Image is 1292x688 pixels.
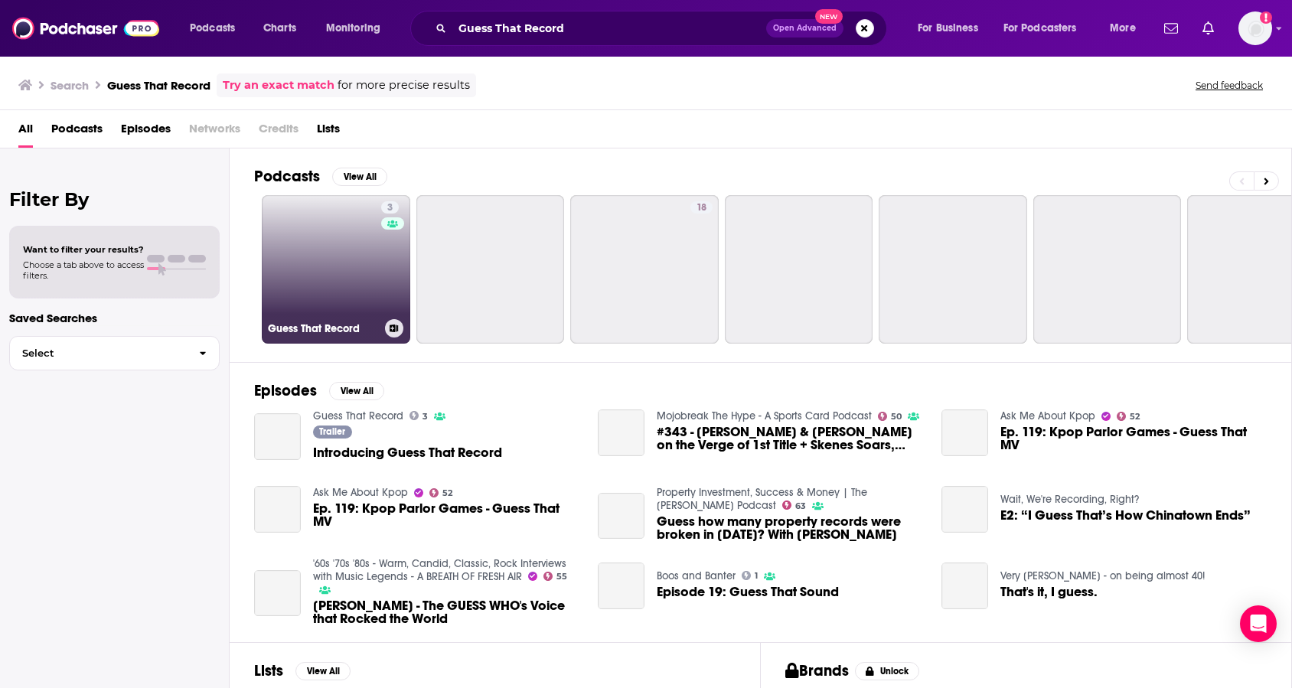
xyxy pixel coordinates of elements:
[329,382,384,400] button: View All
[878,412,902,421] a: 50
[313,409,403,422] a: Guess That Record
[179,16,255,41] button: open menu
[223,77,334,94] a: Try an exact match
[326,18,380,39] span: Monitoring
[657,486,867,512] a: Property Investment, Success & Money | The Michael Yardney Podcast
[423,413,428,420] span: 3
[657,426,923,452] a: #343 - Luka & McDavid on the Verge of 1st Title + Skenes Soars, MJ Logoman Breaks Records & Guess...
[429,488,453,497] a: 52
[556,573,567,580] span: 55
[598,493,644,540] a: Guess how many property records were broken in 2021? With Brett Warren
[657,426,923,452] span: #343 - [PERSON_NAME] & [PERSON_NAME] on the Verge of 1st Title + Skenes Soars, [PERSON_NAME] Brea...
[598,409,644,456] a: #343 - Luka & McDavid on the Verge of 1st Title + Skenes Soars, MJ Logoman Breaks Records & Guess...
[18,116,33,148] a: All
[1000,426,1267,452] a: Ep. 119: Kpop Parlor Games - Guess That MV
[1003,18,1077,39] span: For Podcasters
[409,411,429,420] a: 3
[598,562,644,609] a: Episode 19: Guess That Sound
[315,16,400,41] button: open menu
[263,18,296,39] span: Charts
[254,486,301,533] a: Ep. 119: Kpop Parlor Games - Guess That MV
[253,16,305,41] a: Charts
[254,381,384,400] a: EpisodesView All
[755,572,758,579] span: 1
[1260,11,1272,24] svg: Add a profile image
[907,16,997,41] button: open menu
[766,19,843,37] button: Open AdvancedNew
[121,116,171,148] a: Episodes
[254,167,320,186] h2: Podcasts
[1238,11,1272,45] button: Show profile menu
[941,409,988,456] a: Ep. 119: Kpop Parlor Games - Guess That MV
[657,569,736,582] a: Boos and Banter
[1240,605,1277,642] div: Open Intercom Messenger
[268,322,379,335] h3: Guess That Record
[262,195,410,344] a: 3Guess That Record
[295,662,351,680] button: View All
[387,201,393,216] span: 3
[993,16,1099,41] button: open menu
[12,14,159,43] img: Podchaser - Follow, Share and Rate Podcasts
[570,195,719,344] a: 18
[190,18,235,39] span: Podcasts
[657,409,872,422] a: Mojobreak The Hype - A Sports Card Podcast
[1238,11,1272,45] img: User Profile
[317,116,340,148] a: Lists
[1099,16,1155,41] button: open menu
[254,570,301,617] a: BURTON CUMMINGS - The GUESS WHO's Voice that Rocked the World
[1158,15,1184,41] a: Show notifications dropdown
[425,11,902,46] div: Search podcasts, credits, & more...
[891,413,902,420] span: 50
[941,562,988,609] a: That's it, I guess.
[338,77,470,94] span: for more precise results
[51,78,89,93] h3: Search
[313,599,579,625] span: [PERSON_NAME] - The GUESS WHO's Voice that Rocked the World
[1000,509,1251,522] a: E2: “I Guess That’s How Chinatown Ends”
[1238,11,1272,45] span: Logged in as jbleiche
[1000,585,1098,598] a: That's it, I guess.
[1130,413,1140,420] span: 52
[785,661,849,680] h2: Brands
[254,661,351,680] a: ListsView All
[9,311,220,325] p: Saved Searches
[259,116,299,148] span: Credits
[773,24,837,32] span: Open Advanced
[254,167,387,186] a: PodcastsView All
[442,490,452,497] span: 52
[795,503,806,510] span: 63
[381,201,399,214] a: 3
[941,486,988,533] a: E2: “I Guess That’s How Chinatown Ends”
[742,571,759,580] a: 1
[313,599,579,625] a: BURTON CUMMINGS - The GUESS WHO's Voice that Rocked the World
[254,661,283,680] h2: Lists
[918,18,978,39] span: For Business
[452,16,766,41] input: Search podcasts, credits, & more...
[657,585,839,598] a: Episode 19: Guess That Sound
[313,446,502,459] a: Introducing Guess That Record
[690,201,713,214] a: 18
[1110,18,1136,39] span: More
[319,427,345,436] span: Trailer
[1196,15,1220,41] a: Show notifications dropdown
[657,515,923,541] a: Guess how many property records were broken in 2021? With Brett Warren
[9,336,220,370] button: Select
[10,348,187,358] span: Select
[51,116,103,148] a: Podcasts
[1117,412,1140,421] a: 52
[1000,493,1139,506] a: Wait, We're Recording, Right?
[782,501,807,510] a: 63
[332,168,387,186] button: View All
[254,413,301,460] a: Introducing Guess That Record
[313,502,579,528] a: Ep. 119: Kpop Parlor Games - Guess That MV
